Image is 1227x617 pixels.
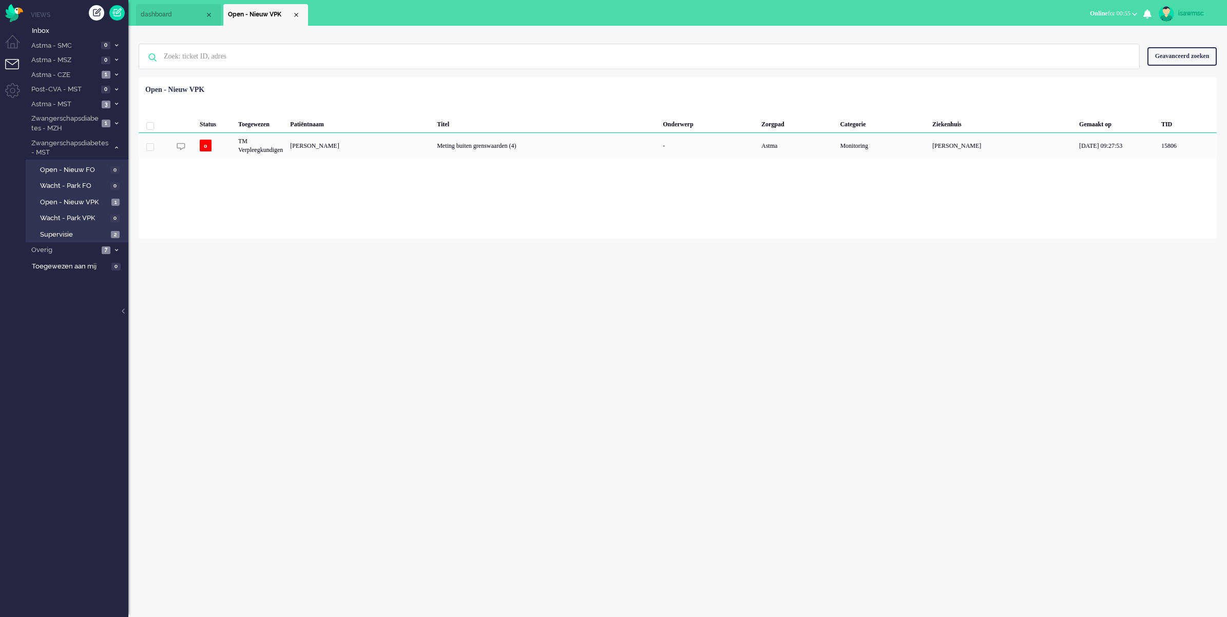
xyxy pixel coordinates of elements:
[235,133,286,158] div: TM Verpleegkundigen
[40,214,108,223] span: Wacht - Park VPK
[177,142,185,151] img: ic_chat_grey.svg
[32,26,128,36] span: Inbox
[929,133,1076,158] div: [PERSON_NAME]
[286,112,433,133] div: Patiëntnaam
[5,59,28,82] li: Tickets menu
[1157,6,1217,22] a: isawmsc
[40,230,108,240] span: Supervisie
[1159,6,1174,22] img: avatar
[31,10,128,19] li: Views
[110,166,120,174] span: 0
[136,4,221,26] li: Dashboard
[200,140,212,151] span: o
[139,133,1217,158] div: 15806
[40,198,109,207] span: Open - Nieuw VPK
[433,112,659,133] div: Titel
[659,133,758,158] div: -
[30,228,127,240] a: Supervisie 2
[758,133,836,158] div: Astma
[1090,10,1130,17] span: for 00:55
[145,85,204,95] div: Open - Nieuw VPK
[5,7,23,14] a: Omnidesk
[1178,8,1217,18] div: isawmsc
[5,83,28,106] li: Admin menu
[30,180,127,191] a: Wacht - Park FO 0
[111,199,120,206] span: 1
[223,4,308,26] li: View
[101,86,110,93] span: 0
[30,55,98,65] span: Astma - MSZ
[40,165,108,175] span: Open - Nieuw FO
[1090,10,1108,17] span: Online
[111,231,120,239] span: 2
[196,112,235,133] div: Status
[228,10,292,19] span: Open - Nieuw VPK
[102,101,110,108] span: 3
[102,71,110,79] span: 1
[758,112,836,133] div: Zorgpad
[156,44,1125,69] input: Zoek: ticket ID, adres
[1076,112,1158,133] div: Gemaakt op
[292,11,300,19] div: Close tab
[101,56,110,64] span: 0
[30,100,99,109] span: Astma - MST
[30,260,128,272] a: Toegewezen aan mij 0
[5,4,23,22] img: flow_omnibird.svg
[836,112,929,133] div: Categorie
[102,246,110,254] span: 7
[30,245,99,255] span: Overig
[1158,112,1217,133] div: TID
[109,5,125,21] a: Quick Ticket
[110,215,120,222] span: 0
[30,25,128,36] a: Inbox
[139,44,166,71] img: ic-search-icon.svg
[30,85,98,94] span: Post-CVA - MST
[110,182,120,190] span: 0
[286,133,433,158] div: [PERSON_NAME]
[101,42,110,49] span: 0
[836,133,929,158] div: Monitoring
[30,212,127,223] a: Wacht - Park VPK 0
[433,133,659,158] div: Meting buiten grenswaarden (4)
[32,262,108,272] span: Toegewezen aan mij
[89,5,104,21] div: Creëer ticket
[111,263,121,271] span: 0
[1084,6,1143,21] button: Onlinefor 00:55
[30,139,109,158] span: Zwangerschapsdiabetes - MST
[30,114,99,133] span: Zwangerschapsdiabetes - MZH
[659,112,758,133] div: Onderwerp
[30,70,99,80] span: Astma - CZE
[1158,133,1217,158] div: 15806
[1147,47,1217,65] div: Geavanceerd zoeken
[1076,133,1158,158] div: [DATE] 09:27:53
[141,10,205,19] span: dashboard
[40,181,108,191] span: Wacht - Park FO
[235,112,286,133] div: Toegewezen
[30,41,98,51] span: Astma - SMC
[30,196,127,207] a: Open - Nieuw VPK 1
[30,164,127,175] a: Open - Nieuw FO 0
[929,112,1076,133] div: Ziekenhuis
[205,11,213,19] div: Close tab
[1084,3,1143,26] li: Onlinefor 00:55
[5,35,28,58] li: Dashboard menu
[102,120,110,127] span: 1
